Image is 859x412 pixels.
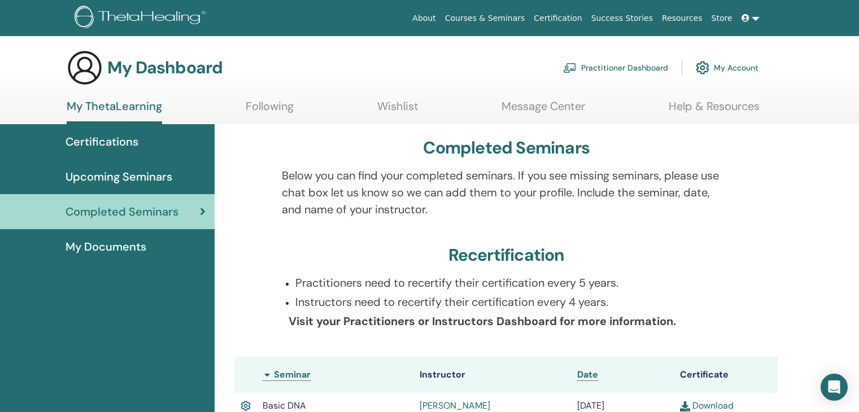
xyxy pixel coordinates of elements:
[107,58,223,78] h3: My Dashboard
[282,167,731,218] p: Below you can find your completed seminars. If you see missing seminars, please use chat box let ...
[821,374,848,401] div: Open Intercom Messenger
[448,245,565,265] h3: Recertification
[66,238,146,255] span: My Documents
[680,401,690,411] img: download.svg
[696,58,709,77] img: cog.svg
[707,8,737,29] a: Store
[529,8,586,29] a: Certification
[657,8,707,29] a: Resources
[66,203,178,220] span: Completed Seminars
[587,8,657,29] a: Success Stories
[414,357,572,393] th: Instructor
[420,400,490,411] a: [PERSON_NAME]
[263,400,306,411] span: Basic DNA
[669,99,760,121] a: Help & Resources
[423,138,590,158] h3: Completed Seminars
[577,369,598,381] a: Date
[441,8,530,29] a: Courses & Seminars
[563,63,577,73] img: chalkboard-teacher.svg
[67,99,162,124] a: My ThetaLearning
[295,274,731,291] p: Practitioners need to recertify their certification every 5 years.
[66,133,138,150] span: Certifications
[67,50,103,86] img: generic-user-icon.jpg
[289,314,676,328] b: Visit your Practitioners or Instructors Dashboard for more information.
[408,8,440,29] a: About
[75,6,210,31] img: logo.png
[563,55,668,80] a: Practitioner Dashboard
[66,168,172,185] span: Upcoming Seminars
[696,55,758,80] a: My Account
[377,99,418,121] a: Wishlist
[680,400,734,411] a: Download
[674,357,778,393] th: Certificate
[502,99,585,121] a: Message Center
[295,293,731,310] p: Instructors need to recertify their certification every 4 years.
[246,99,294,121] a: Following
